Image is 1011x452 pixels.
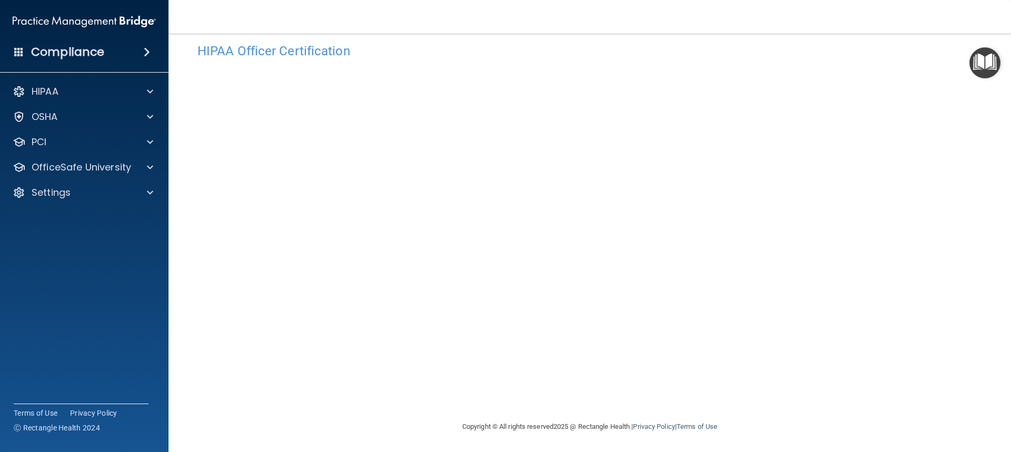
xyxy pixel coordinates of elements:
div: Copyright © All rights reserved 2025 @ Rectangle Health | | [398,410,782,444]
a: PCI [13,136,153,148]
a: Privacy Policy [633,423,675,430]
a: Terms of Use [14,408,57,418]
span: Ⓒ Rectangle Health 2024 [14,423,100,433]
a: Settings [13,186,153,199]
a: Privacy Policy [70,408,117,418]
p: OfficeSafe University [32,161,131,174]
a: HIPAA [13,85,153,98]
p: PCI [32,136,46,148]
p: OSHA [32,111,58,123]
p: HIPAA [32,85,58,98]
h4: Compliance [31,45,104,59]
button: Open Resource Center [969,47,1000,78]
iframe: hipaa-training [197,64,982,406]
a: OSHA [13,111,153,123]
img: PMB logo [13,11,156,32]
a: Terms of Use [677,423,717,430]
p: Settings [32,186,71,199]
h4: HIPAA Officer Certification [197,44,982,58]
iframe: Drift Widget Chat Controller [829,377,998,419]
a: OfficeSafe University [13,161,153,174]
